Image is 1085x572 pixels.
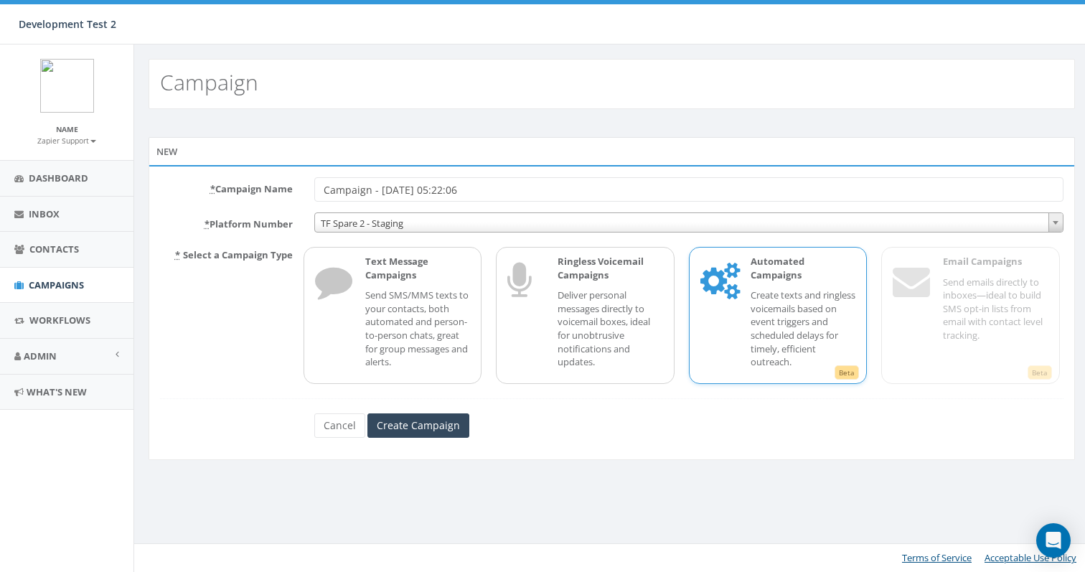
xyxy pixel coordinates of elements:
abbr: required [205,217,210,230]
small: Name [56,124,78,134]
span: Dashboard [29,172,88,184]
span: TF Spare 2 - Staging [315,213,1063,233]
h2: Campaign [160,70,258,94]
p: Automated Campaigns [751,255,856,281]
p: Send SMS/MMS texts to your contacts, both automated and person-to-person chats, great for group m... [365,289,471,368]
div: New [149,137,1075,166]
abbr: required [210,182,215,195]
div: Open Intercom Messenger [1036,523,1071,558]
input: Enter Campaign Name [314,177,1063,202]
p: Ringless Voicemail Campaigns [558,255,663,281]
span: Select a Campaign Type [183,248,293,261]
span: Campaigns [29,278,84,291]
span: Beta [835,365,859,380]
span: Admin [24,350,57,362]
a: Zapier Support [37,133,96,146]
small: Zapier Support [37,136,96,146]
p: Deliver personal messages directly to voicemail boxes, ideal for unobtrusive notifications and up... [558,289,663,368]
p: Create texts and ringless voicemails based on event triggers and scheduled delays for timely, eff... [751,289,856,368]
a: Cancel [314,413,365,438]
span: TF Spare 2 - Staging [314,212,1063,233]
label: Platform Number [149,212,304,231]
span: Development Test 2 [19,17,116,31]
a: Acceptable Use Policy [985,551,1076,564]
label: Campaign Name [149,177,304,196]
p: Text Message Campaigns [365,255,471,281]
span: Inbox [29,207,60,220]
span: Beta [1028,365,1052,380]
a: Terms of Service [902,551,972,564]
span: Contacts [29,243,79,255]
input: Create Campaign [367,413,469,438]
span: Workflows [29,314,90,327]
img: logo.png [40,59,94,113]
span: What's New [27,385,87,398]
